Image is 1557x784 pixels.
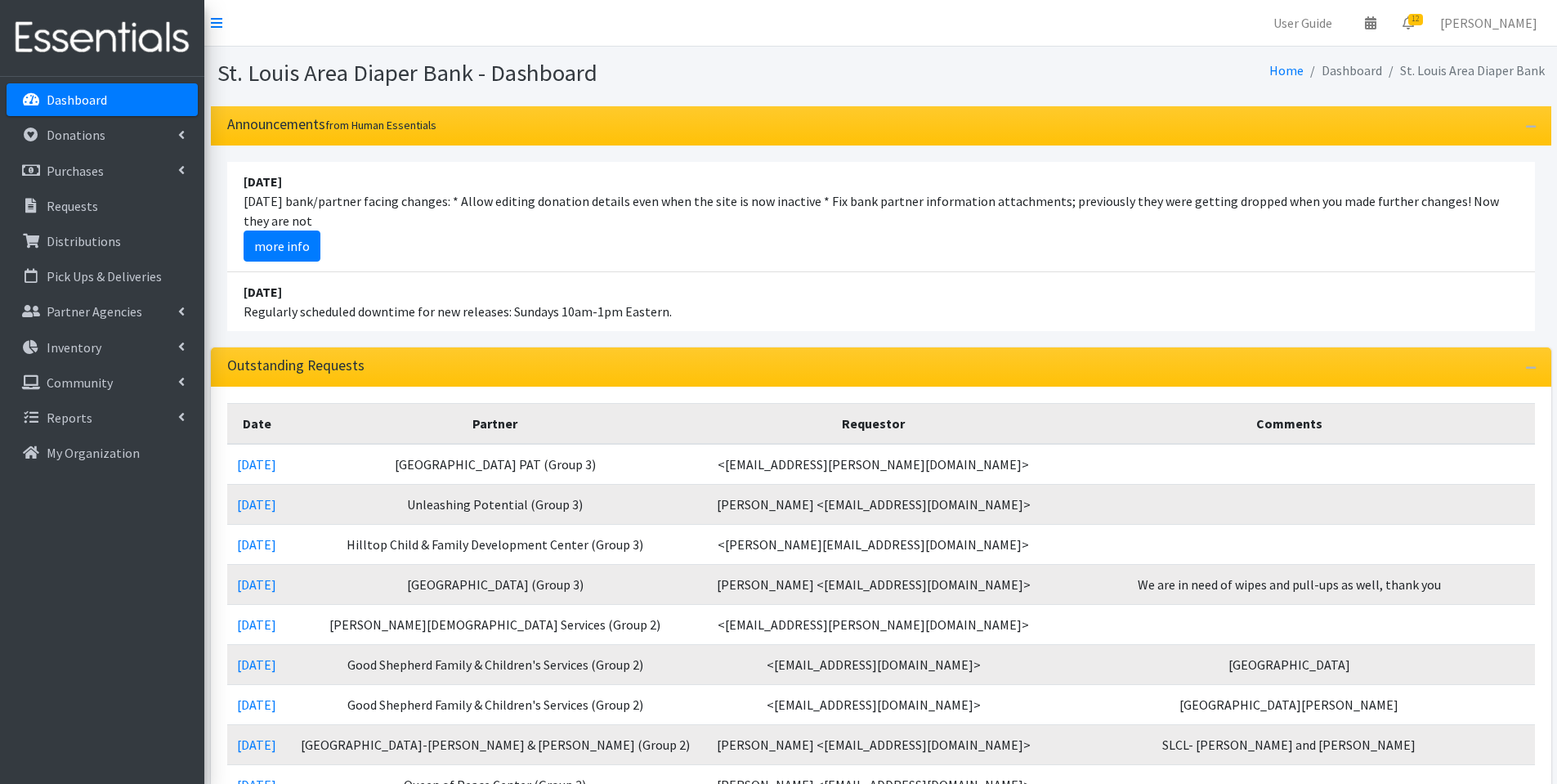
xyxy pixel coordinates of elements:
[1044,564,1535,604] td: We are in need of wipes and pull-ups as well, thank you
[227,272,1535,331] li: Regularly scheduled downtime for new releases: Sundays 10am-1pm Eastern.
[47,163,104,179] p: Purchases
[47,339,101,356] p: Inventory
[244,284,282,300] strong: [DATE]
[217,59,875,87] h1: St. Louis Area Diaper Bank - Dashboard
[704,604,1044,644] td: <[EMAIL_ADDRESS][PERSON_NAME][DOMAIN_NAME]>
[287,484,704,524] td: Unleashing Potential (Group 3)
[7,437,198,469] a: My Organization
[1408,14,1423,25] span: 12
[287,564,704,604] td: [GEOGRAPHIC_DATA] (Group 3)
[287,444,704,485] td: [GEOGRAPHIC_DATA] PAT (Group 3)
[7,11,198,65] img: HumanEssentials
[287,684,704,724] td: Good Shepherd Family & Children's Services (Group 2)
[7,155,198,187] a: Purchases
[7,260,198,293] a: Pick Ups & Deliveries
[244,173,282,190] strong: [DATE]
[237,536,276,553] a: [DATE]
[287,524,704,564] td: Hilltop Child & Family Development Center (Group 3)
[227,162,1535,272] li: [DATE] bank/partner facing changes: * Allow editing donation details even when the site is now in...
[1382,59,1545,83] li: St. Louis Area Diaper Bank
[7,190,198,222] a: Requests
[227,357,365,374] h3: Outstanding Requests
[7,401,198,434] a: Reports
[227,403,287,444] th: Date
[237,656,276,673] a: [DATE]
[47,127,105,143] p: Donations
[1389,7,1427,39] a: 12
[287,644,704,684] td: Good Shepherd Family & Children's Services (Group 2)
[1044,403,1535,444] th: Comments
[47,233,121,249] p: Distributions
[1427,7,1550,39] a: [PERSON_NAME]
[7,83,198,116] a: Dashboard
[704,724,1044,764] td: [PERSON_NAME] <[EMAIL_ADDRESS][DOMAIN_NAME]>
[1269,62,1304,78] a: Home
[704,484,1044,524] td: [PERSON_NAME] <[EMAIL_ADDRESS][DOMAIN_NAME]>
[704,444,1044,485] td: <[EMAIL_ADDRESS][PERSON_NAME][DOMAIN_NAME]>
[244,231,320,262] a: more info
[325,118,436,132] small: from Human Essentials
[1044,644,1535,684] td: [GEOGRAPHIC_DATA]
[237,496,276,513] a: [DATE]
[287,724,704,764] td: [GEOGRAPHIC_DATA]-[PERSON_NAME] & [PERSON_NAME] (Group 2)
[47,410,92,426] p: Reports
[47,268,162,284] p: Pick Ups & Deliveries
[704,524,1044,564] td: <[PERSON_NAME][EMAIL_ADDRESS][DOMAIN_NAME]>
[1044,684,1535,724] td: [GEOGRAPHIC_DATA][PERSON_NAME]
[47,374,113,391] p: Community
[47,303,142,320] p: Partner Agencies
[237,576,276,593] a: [DATE]
[7,295,198,328] a: Partner Agencies
[47,445,140,461] p: My Organization
[237,737,276,753] a: [DATE]
[7,331,198,364] a: Inventory
[7,225,198,258] a: Distributions
[287,604,704,644] td: [PERSON_NAME][DEMOGRAPHIC_DATA] Services (Group 2)
[704,644,1044,684] td: <[EMAIL_ADDRESS][DOMAIN_NAME]>
[7,366,198,399] a: Community
[287,403,704,444] th: Partner
[7,119,198,151] a: Donations
[237,616,276,633] a: [DATE]
[1044,724,1535,764] td: SLCL- [PERSON_NAME] and [PERSON_NAME]
[237,456,276,473] a: [DATE]
[704,403,1044,444] th: Requestor
[237,697,276,713] a: [DATE]
[47,198,98,214] p: Requests
[1260,7,1345,39] a: User Guide
[47,92,107,108] p: Dashboard
[227,116,436,133] h3: Announcements
[704,564,1044,604] td: [PERSON_NAME] <[EMAIL_ADDRESS][DOMAIN_NAME]>
[704,684,1044,724] td: <[EMAIL_ADDRESS][DOMAIN_NAME]>
[1304,59,1382,83] li: Dashboard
